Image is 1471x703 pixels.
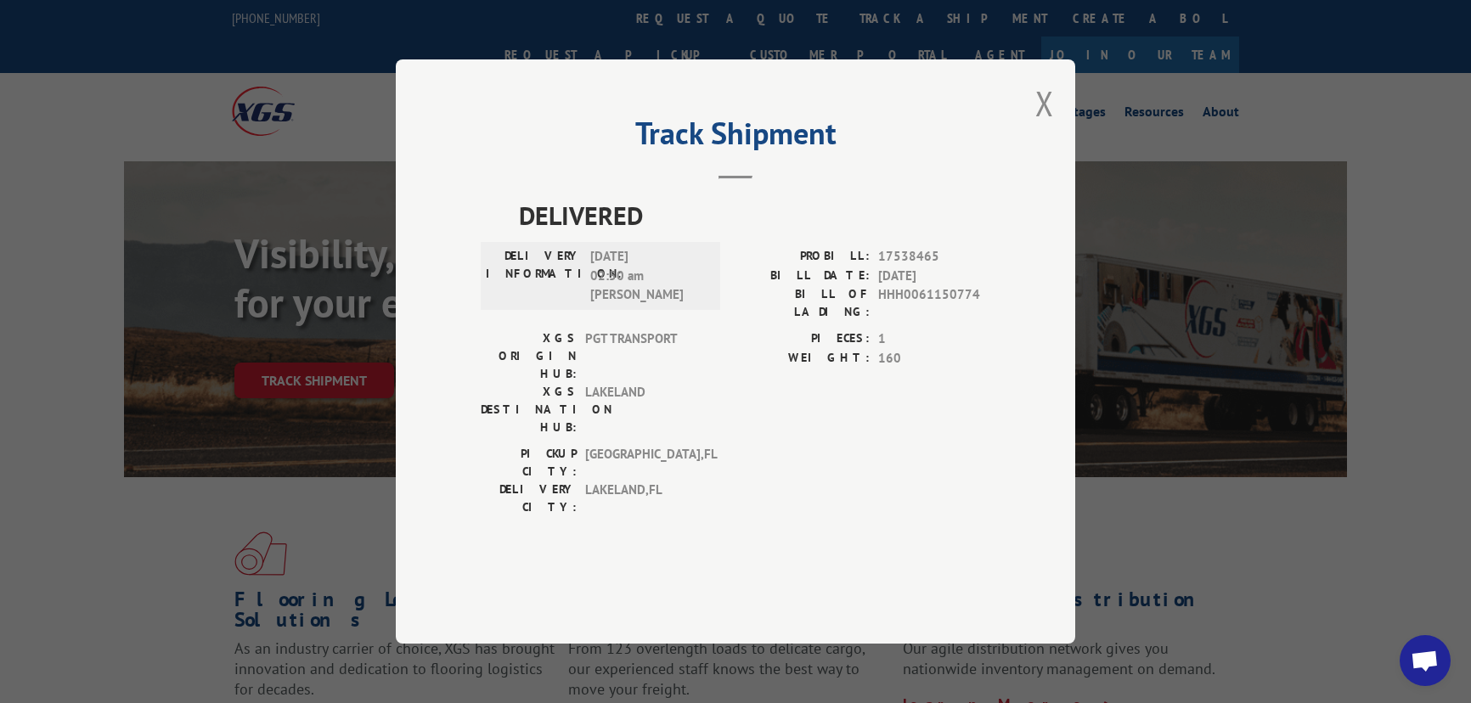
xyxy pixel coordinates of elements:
[481,445,577,481] label: PICKUP CITY:
[590,247,705,305] span: [DATE] 02:50 am [PERSON_NAME]
[1035,81,1054,126] button: Close modal
[735,285,870,321] label: BILL OF LADING:
[585,481,700,516] span: LAKELAND , FL
[735,349,870,368] label: WEIGHT:
[585,445,700,481] span: [GEOGRAPHIC_DATA] , FL
[878,329,990,349] span: 1
[481,481,577,516] label: DELIVERY CITY:
[878,247,990,267] span: 17538465
[481,383,577,436] label: XGS DESTINATION HUB:
[519,196,990,234] span: DELIVERED
[481,329,577,383] label: XGS ORIGIN HUB:
[878,267,990,286] span: [DATE]
[735,329,870,349] label: PIECES:
[585,383,700,436] span: LAKELAND
[735,267,870,286] label: BILL DATE:
[481,121,990,154] h2: Track Shipment
[1400,635,1451,686] div: Open chat
[585,329,700,383] span: PGT TRANSPORT
[878,349,990,368] span: 160
[486,247,582,305] label: DELIVERY INFORMATION:
[735,247,870,267] label: PROBILL:
[878,285,990,321] span: HHH0061150774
